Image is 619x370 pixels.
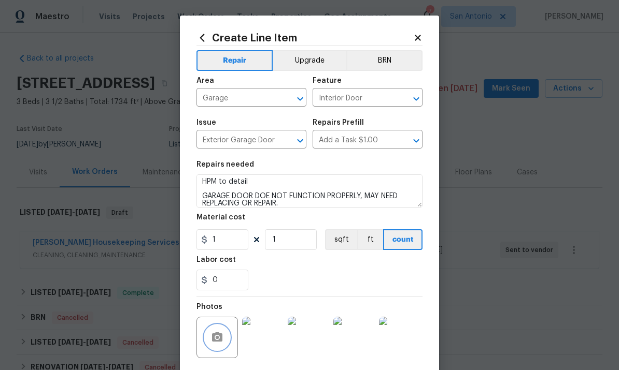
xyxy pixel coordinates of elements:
button: Open [409,134,424,148]
button: sqft [325,229,357,250]
h5: Repairs needed [196,161,254,168]
h5: Photos [196,303,222,310]
button: Open [293,92,307,106]
button: BRN [346,50,423,71]
button: Open [409,92,424,106]
h5: Feature [313,77,342,84]
button: count [383,229,423,250]
h5: Issue [196,119,216,126]
h5: Material cost [196,214,245,221]
button: Repair [196,50,273,71]
button: Open [293,134,307,148]
h5: Labor cost [196,256,236,263]
h5: Repairs Prefill [313,119,364,126]
textarea: HPM to detail GARAGE DOOR DOE NOT FUNCTION PROPERLY, MAY NEED REPLACING OR REPAIR. [196,174,423,208]
button: Upgrade [273,50,347,71]
button: ft [357,229,383,250]
h5: Area [196,77,214,84]
h2: Create Line Item [196,32,413,43]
